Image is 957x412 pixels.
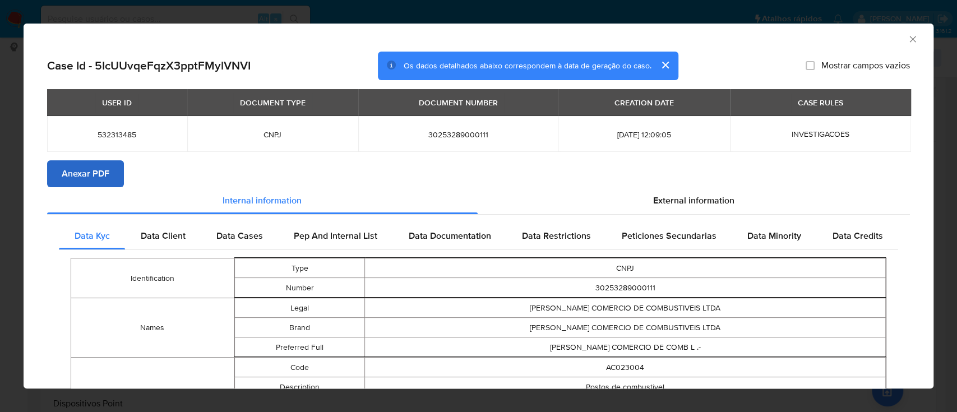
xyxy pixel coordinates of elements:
div: closure-recommendation-modal [24,24,933,388]
td: Preferred Full [234,337,364,357]
td: Brand [234,318,364,337]
button: cerrar [651,52,678,78]
span: INVESTIGACOES [792,128,849,140]
span: Internal information [223,194,302,207]
td: Legal [234,298,364,318]
span: Data Kyc [75,229,110,242]
span: Data Credits [832,229,882,242]
span: Data Restrictions [522,229,591,242]
td: 30253289000111 [365,278,886,298]
td: Postos de combustivel [365,377,886,397]
button: Fechar a janela [907,34,917,44]
td: Code [234,358,364,377]
span: Data Documentation [408,229,491,242]
div: DOCUMENT TYPE [233,93,312,112]
div: CREATION DATE [608,93,681,112]
div: DOCUMENT NUMBER [412,93,504,112]
span: 30253289000111 [372,129,544,140]
input: Mostrar campos vazios [806,61,815,70]
td: Type [234,258,364,278]
td: Names [71,298,234,358]
div: USER ID [95,93,138,112]
span: Data Minority [747,229,801,242]
td: [PERSON_NAME] COMERCIO DE COMBUSTIVEIS LTDA [365,318,886,337]
td: [PERSON_NAME] COMERCIO DE COMBUSTIVEIS LTDA [365,298,886,318]
div: Detailed info [47,187,910,214]
span: External information [653,194,734,207]
span: Anexar PDF [62,161,109,186]
span: Data Client [141,229,186,242]
span: Mostrar campos vazios [821,60,910,71]
td: Number [234,278,364,298]
span: [DATE] 12:09:05 [571,129,716,140]
span: Peticiones Secundarias [622,229,716,242]
td: Identification [71,258,234,298]
td: AC023004 [365,358,886,377]
button: Anexar PDF [47,160,124,187]
span: Data Cases [216,229,263,242]
div: Detailed internal info [59,223,898,249]
span: CNPJ [201,129,345,140]
span: Os dados detalhados abaixo correspondem à data de geração do caso. [404,60,651,71]
span: 532313485 [61,129,174,140]
td: CNPJ [365,258,886,278]
h2: Case Id - 5IcUUvqeFqzX3pptFMylVNVI [47,58,251,73]
span: Pep And Internal List [294,229,377,242]
td: Description [234,377,364,397]
div: CASE RULES [791,93,850,112]
td: [PERSON_NAME] COMERCIO DE COMB L .- [365,337,886,357]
